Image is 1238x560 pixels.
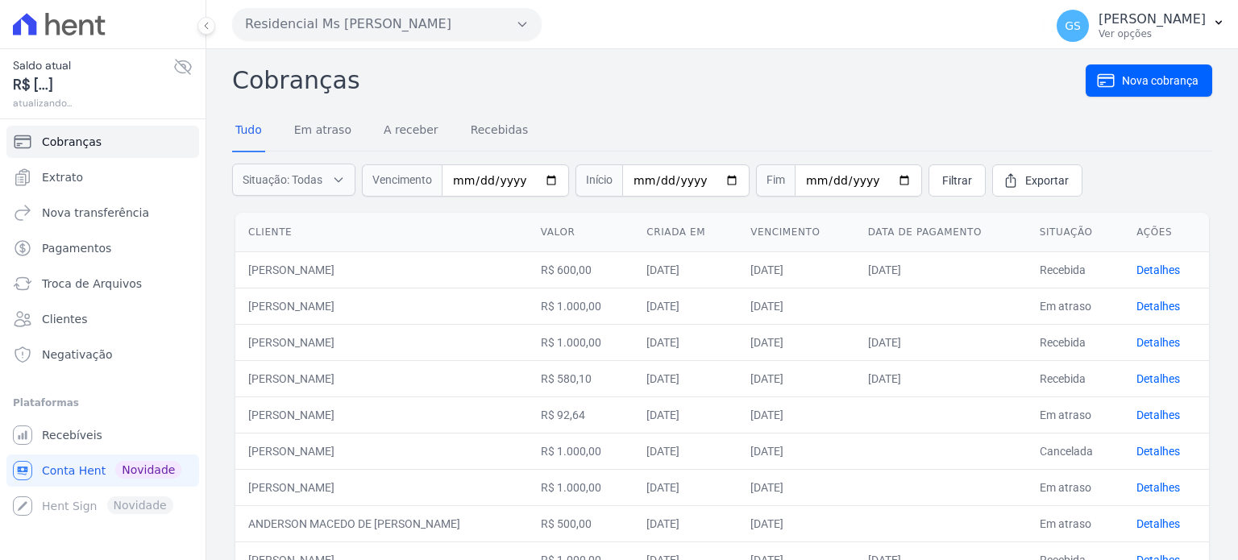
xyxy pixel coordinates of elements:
td: [DATE] [737,469,855,505]
th: Situação [1027,213,1124,252]
td: R$ 1.000,00 [528,288,634,324]
a: Detalhes [1136,336,1180,349]
td: [DATE] [737,324,855,360]
td: [PERSON_NAME] [235,360,528,396]
td: Em atraso [1027,396,1124,433]
span: Clientes [42,311,87,327]
button: Residencial Ms [PERSON_NAME] [232,8,542,40]
td: Recebida [1027,324,1124,360]
span: Pagamentos [42,240,111,256]
td: Em atraso [1027,469,1124,505]
td: ANDERSON MACEDO DE [PERSON_NAME] [235,505,528,541]
span: Nova cobrança [1122,73,1199,89]
span: R$ [...] [13,74,173,96]
td: [DATE] [737,360,855,396]
a: Filtrar [928,164,986,197]
span: Fim [756,164,795,197]
th: Ações [1124,213,1209,252]
td: [DATE] [634,433,737,469]
td: [DATE] [634,469,737,505]
span: GS [1065,20,1081,31]
a: Detalhes [1136,481,1180,494]
a: Negativação [6,338,199,371]
a: Recebidas [467,110,532,152]
a: Extrato [6,161,199,193]
a: Em atraso [291,110,355,152]
p: [PERSON_NAME] [1099,11,1206,27]
span: Conta Hent [42,463,106,479]
td: [DATE] [634,505,737,541]
td: [DATE] [737,396,855,433]
a: Detalhes [1136,263,1180,276]
td: [DATE] [737,505,855,541]
td: [DATE] [855,251,1027,288]
span: Troca de Arquivos [42,276,142,292]
td: [PERSON_NAME] [235,324,528,360]
a: Nova cobrança [1086,64,1212,97]
span: Recebíveis [42,427,102,443]
span: Novidade [115,461,181,479]
span: atualizando... [13,96,173,110]
td: R$ 580,10 [528,360,634,396]
p: Ver opções [1099,27,1206,40]
a: Detalhes [1136,409,1180,421]
td: [DATE] [737,251,855,288]
span: Filtrar [942,172,972,189]
button: GS [PERSON_NAME] Ver opções [1044,3,1238,48]
td: [PERSON_NAME] [235,396,528,433]
td: Em atraso [1027,288,1124,324]
div: Plataformas [13,393,193,413]
td: [DATE] [737,433,855,469]
td: [DATE] [634,251,737,288]
td: [PERSON_NAME] [235,251,528,288]
td: R$ 92,64 [528,396,634,433]
td: [PERSON_NAME] [235,469,528,505]
a: Cobranças [6,126,199,158]
span: Negativação [42,346,113,363]
a: Detalhes [1136,300,1180,313]
button: Situação: Todas [232,164,355,196]
td: R$ 600,00 [528,251,634,288]
span: Situação: Todas [243,172,322,188]
td: [DATE] [634,360,737,396]
a: Troca de Arquivos [6,268,199,300]
td: [DATE] [634,324,737,360]
td: R$ 1.000,00 [528,324,634,360]
td: [PERSON_NAME] [235,288,528,324]
td: Recebida [1027,360,1124,396]
td: R$ 1.000,00 [528,433,634,469]
td: Cancelada [1027,433,1124,469]
a: Pagamentos [6,232,199,264]
td: [PERSON_NAME] [235,433,528,469]
td: R$ 1.000,00 [528,469,634,505]
span: Nova transferência [42,205,149,221]
a: Clientes [6,303,199,335]
th: Vencimento [737,213,855,252]
td: [DATE] [737,288,855,324]
th: Criada em [634,213,737,252]
td: [DATE] [634,288,737,324]
td: [DATE] [855,360,1027,396]
th: Valor [528,213,634,252]
th: Data de pagamento [855,213,1027,252]
span: Extrato [42,169,83,185]
a: Nova transferência [6,197,199,229]
th: Cliente [235,213,528,252]
a: Detalhes [1136,517,1180,530]
td: [DATE] [634,396,737,433]
span: Vencimento [362,164,442,197]
a: Tudo [232,110,265,152]
span: Exportar [1025,172,1069,189]
td: Recebida [1027,251,1124,288]
a: Exportar [992,164,1082,197]
span: Saldo atual [13,57,173,74]
td: [DATE] [855,324,1027,360]
h2: Cobranças [232,62,1086,98]
td: R$ 500,00 [528,505,634,541]
a: A receber [380,110,442,152]
span: Início [575,164,622,197]
a: Detalhes [1136,445,1180,458]
a: Detalhes [1136,372,1180,385]
nav: Sidebar [13,126,193,522]
span: Cobranças [42,134,102,150]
